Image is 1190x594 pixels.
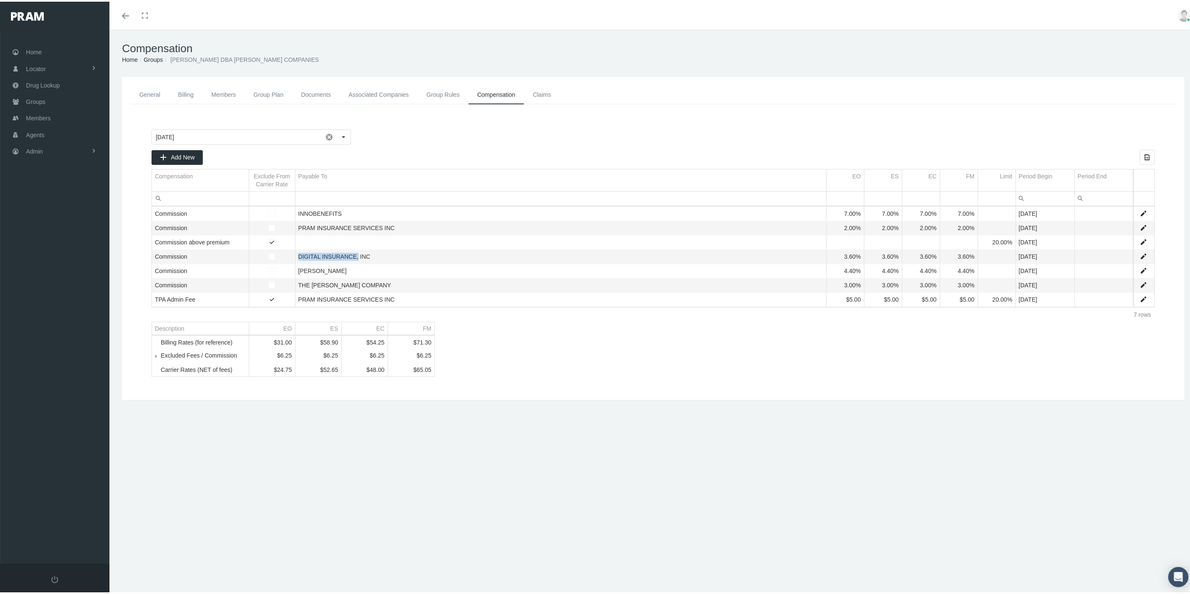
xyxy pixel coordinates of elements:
[423,324,431,330] div: FM
[152,291,249,305] td: TPA Admin Fee
[161,350,246,357] div: Excluded Fees / Commission
[1140,251,1147,259] a: Edit
[295,291,826,305] td: PRAM INSURANCE SERVICES INC
[26,76,60,92] span: Drug Lookup
[1016,190,1075,204] td: Filter cell
[1016,234,1075,248] td: [DATE]
[1140,148,1155,163] div: Export all data to Excel
[524,84,560,103] a: Claims
[295,248,826,263] td: DIGITAL INSURANCE, INC
[391,337,432,344] div: $71.30
[26,142,43,158] span: Admin
[826,277,864,291] td: 3.00%
[1134,310,1151,316] div: 7 rows
[11,11,44,19] img: PRAM_20_x_78.png
[1016,190,1075,204] input: Filter cell
[864,277,902,291] td: 3.00%
[826,291,864,305] td: $5.00
[252,337,292,344] div: $31.00
[252,171,292,187] div: Exclude From Carrier Rate
[152,148,1155,163] div: Data grid toolbar
[902,291,940,305] td: $5.00
[295,277,826,291] td: THE [PERSON_NAME] COMPANY
[152,205,249,220] td: Commission
[152,277,249,291] td: Commission
[902,168,940,190] td: Column EC
[1075,190,1134,204] input: Filter cell
[161,365,246,371] div: Carrier Rates (NET of fees)
[152,148,1155,320] div: Data grid
[345,365,385,371] div: $48.00
[122,40,1185,53] h1: Compensation
[26,109,51,125] span: Members
[864,205,902,220] td: 7.00%
[152,263,249,277] td: Commission
[336,128,351,143] div: Select
[152,220,249,234] td: Commission
[1016,220,1075,234] td: [DATE]
[152,320,435,375] div: Tree list
[171,152,195,159] span: Add New
[330,324,338,330] div: ES
[1016,291,1075,305] td: [DATE]
[978,168,1016,190] td: Column Limit
[26,42,42,58] span: Home
[26,125,45,141] span: Agents
[1140,223,1147,230] a: Edit
[295,168,826,190] td: Column Payable To
[940,291,978,305] td: $5.00
[376,324,384,330] div: EC
[345,337,385,344] div: $54.25
[902,248,940,263] td: 3.60%
[940,168,978,190] td: Column FM
[902,205,940,220] td: 7.00%
[295,321,341,334] td: Column ES
[891,171,899,179] div: ES
[1140,294,1147,302] a: Edit
[1075,168,1134,190] td: Column Period End
[388,321,434,334] td: Column FM
[864,291,902,305] td: $5.00
[826,220,864,234] td: 2.00%
[1016,263,1075,277] td: [DATE]
[202,84,245,103] a: Members
[152,248,249,263] td: Commission
[252,365,292,371] div: $24.75
[1078,171,1107,179] div: Period End
[391,350,432,357] div: $6.25
[929,171,937,179] div: EC
[161,337,246,344] div: Billing Rates (for reference)
[249,168,295,190] td: Column Exclude From Carrier Rate
[1140,265,1147,273] a: Edit
[298,337,338,344] div: $58.90
[283,324,292,330] div: EO
[295,263,826,277] td: [PERSON_NAME]
[940,277,978,291] td: 3.00%
[469,84,524,103] a: Compensation
[826,205,864,220] td: 7.00%
[298,171,327,179] div: Payable To
[249,321,295,334] td: Column EO
[122,55,138,61] a: Home
[130,84,169,103] a: General
[864,220,902,234] td: 2.00%
[940,248,978,263] td: 3.60%
[978,291,1016,305] td: 20.00%
[1140,208,1147,216] a: Edit
[298,350,338,357] div: $6.25
[1140,237,1147,244] a: Edit
[152,190,249,204] td: Filter cell
[1000,171,1013,179] div: Limit
[902,263,940,277] td: 4.40%
[391,365,432,371] div: $65.05
[826,248,864,263] td: 3.60%
[26,92,45,108] span: Groups
[152,190,249,204] input: Filter cell
[169,84,202,103] a: Billing
[298,365,338,371] div: $52.65
[292,84,340,103] a: Documents
[902,277,940,291] td: 3.00%
[940,205,978,220] td: 7.00%
[152,305,1155,320] div: Page Navigation
[345,350,385,357] div: $6.25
